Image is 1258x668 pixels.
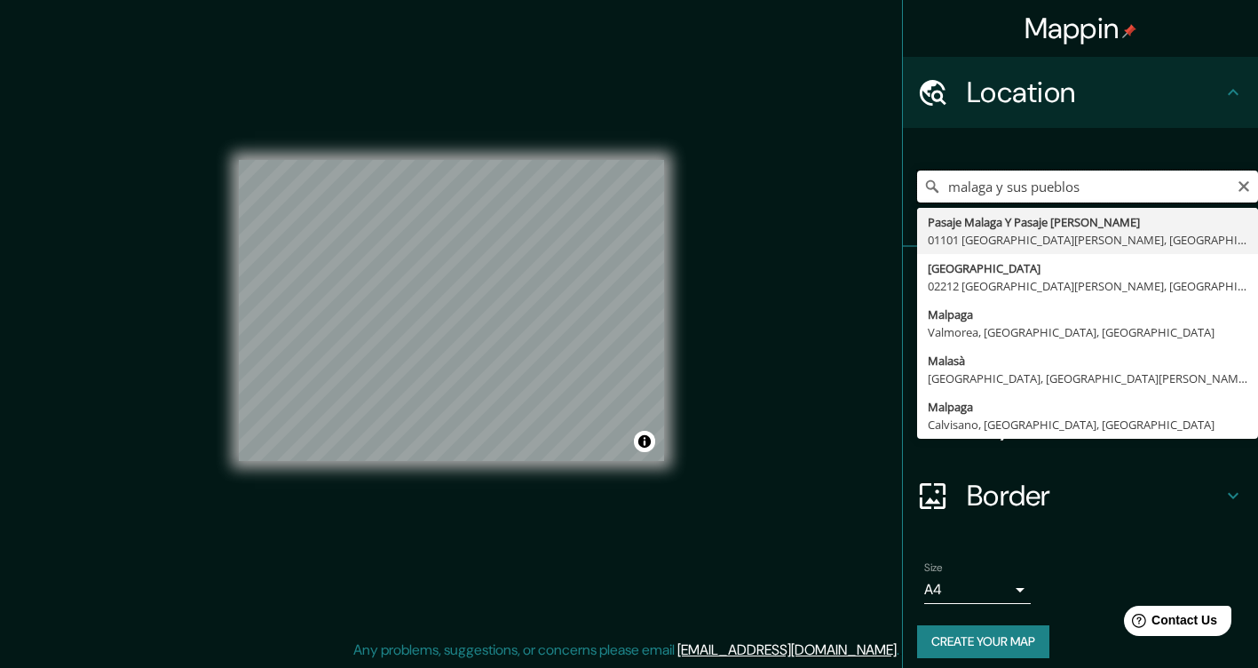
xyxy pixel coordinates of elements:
h4: Mappin [1025,11,1137,46]
div: Calvisano, [GEOGRAPHIC_DATA], [GEOGRAPHIC_DATA] [928,416,1247,433]
div: Malpaga [928,398,1247,416]
div: Location [903,57,1258,128]
input: Pick your city or area [917,171,1258,203]
div: Malasà [928,352,1247,370]
label: Size [924,561,943,576]
button: Clear [1237,177,1251,194]
h4: Border [967,478,1222,513]
div: A4 [924,576,1031,604]
div: Style [903,318,1258,389]
iframe: Help widget launcher [1100,599,1238,648]
div: 01101 [GEOGRAPHIC_DATA][PERSON_NAME], [GEOGRAPHIC_DATA][PERSON_NAME], [GEOGRAPHIC_DATA][PERSON_NAME] [928,231,1247,249]
div: Pins [903,247,1258,318]
div: [GEOGRAPHIC_DATA], [GEOGRAPHIC_DATA][PERSON_NAME], [GEOGRAPHIC_DATA] [928,370,1247,387]
h4: Location [967,75,1222,110]
div: Border [903,460,1258,531]
a: [EMAIL_ADDRESS][DOMAIN_NAME] [677,640,897,659]
div: Malpaga [928,306,1247,323]
div: Layout [903,389,1258,460]
div: [GEOGRAPHIC_DATA] [928,259,1247,277]
button: Create your map [917,625,1049,658]
div: . [899,640,902,661]
div: Valmorea, [GEOGRAPHIC_DATA], [GEOGRAPHIC_DATA] [928,323,1247,341]
p: Any problems, suggestions, or concerns please email . [353,640,899,661]
img: pin-icon.png [1122,24,1136,38]
div: Pasaje Malaga Y Pasaje [PERSON_NAME] [928,213,1247,231]
div: 02212 [GEOGRAPHIC_DATA][PERSON_NAME], [GEOGRAPHIC_DATA][PERSON_NAME], [GEOGRAPHIC_DATA][PERSON_NAME] [928,277,1247,295]
canvas: Map [239,160,664,461]
h4: Layout [967,407,1222,442]
button: Toggle attribution [634,431,655,452]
